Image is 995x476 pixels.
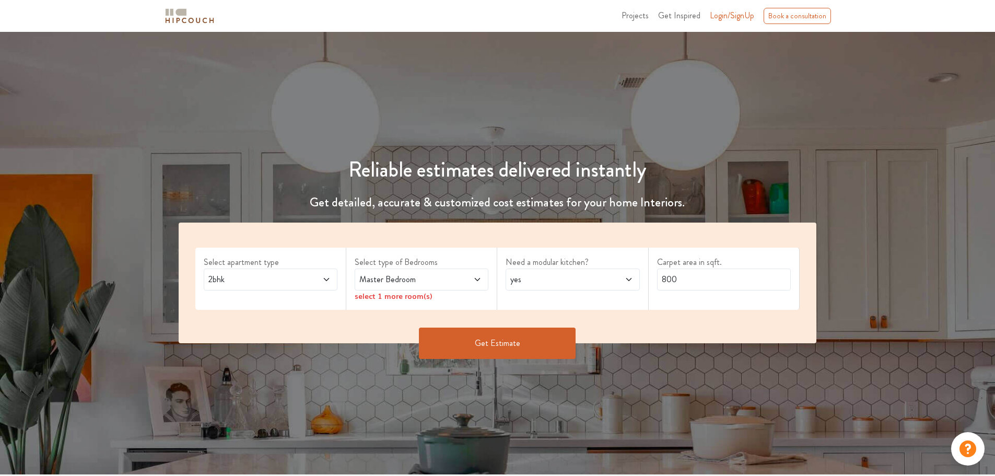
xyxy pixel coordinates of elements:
div: select 1 more room(s) [355,291,488,301]
label: Select apartment type [204,256,337,269]
button: Get Estimate [419,328,576,359]
img: logo-horizontal.svg [163,7,216,25]
span: yes [508,273,602,286]
label: Carpet area in sqft. [657,256,791,269]
input: Enter area sqft [657,269,791,291]
label: Need a modular kitchen? [506,256,639,269]
span: Projects [622,9,649,21]
label: Select type of Bedrooms [355,256,488,269]
div: Book a consultation [764,8,831,24]
span: logo-horizontal.svg [163,4,216,28]
h1: Reliable estimates delivered instantly [172,157,823,182]
span: Login/SignUp [710,9,754,21]
span: Master Bedroom [357,273,451,286]
span: 2bhk [206,273,300,286]
span: Get Inspired [658,9,700,21]
h4: Get detailed, accurate & customized cost estimates for your home Interiors. [172,195,823,210]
